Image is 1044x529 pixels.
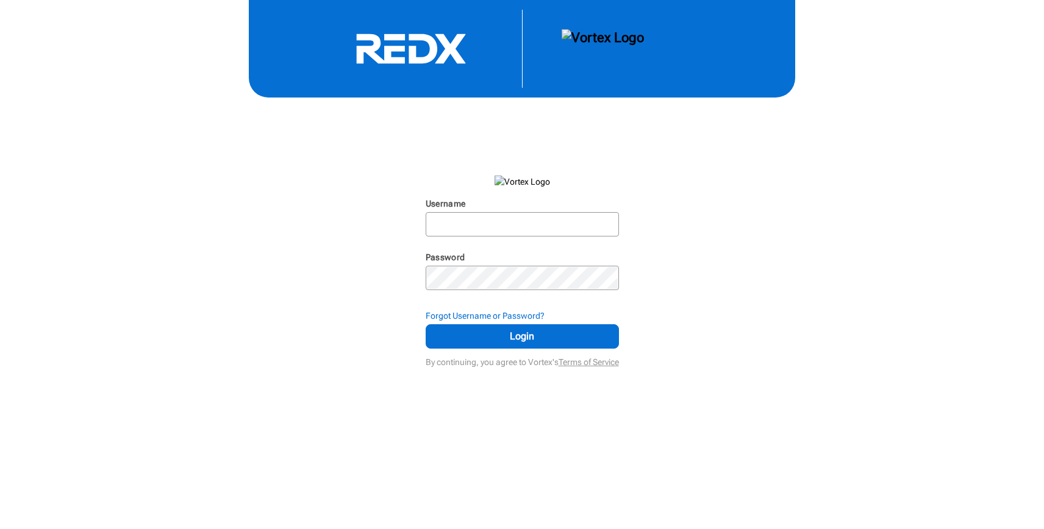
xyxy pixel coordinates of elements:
img: Vortex Logo [495,176,550,188]
div: Forgot Username or Password? [426,310,619,322]
strong: Forgot Username or Password? [426,311,545,321]
a: Terms of Service [559,357,619,367]
button: Login [426,324,619,349]
div: By continuing, you agree to Vortex's [426,351,619,368]
img: Vortex Logo [562,29,644,68]
svg: RedX Logo [320,33,502,65]
label: Password [426,252,465,262]
label: Username [426,199,466,208]
span: Login [441,329,604,344]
